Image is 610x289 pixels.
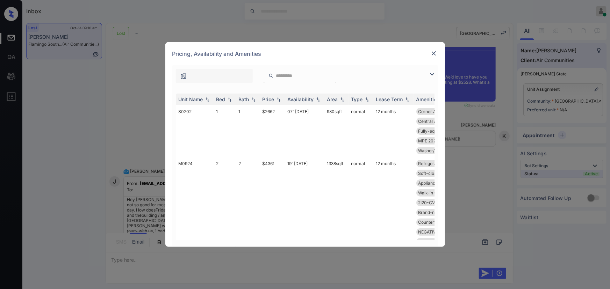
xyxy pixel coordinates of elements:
[416,96,440,102] div: Amenities
[418,180,452,186] span: Appliances Stai...
[418,128,452,134] span: Fully-equipped ...
[263,96,274,102] div: Price
[373,157,414,258] td: 12 months
[418,190,449,195] span: Walk-in Closets
[339,97,346,102] img: sorting
[214,105,236,157] td: 1
[418,200,442,205] span: 2I20-CV KB
[349,105,373,157] td: normal
[176,157,214,258] td: M0924
[176,105,214,157] td: S0202
[418,148,455,153] span: Washer/Dryer Eu...
[418,239,455,244] span: Brand-new Bathr...
[236,157,260,258] td: 2
[268,73,274,79] img: icon-zuma
[226,97,233,102] img: sorting
[376,96,403,102] div: Lease Term
[349,157,373,258] td: normal
[180,73,187,80] img: icon-zuma
[204,97,211,102] img: sorting
[214,157,236,258] td: 2
[327,96,338,102] div: Area
[430,50,437,57] img: close
[315,97,322,102] img: sorting
[373,105,414,157] td: 12 months
[428,70,436,79] img: icon-zuma
[260,157,285,258] td: $4361
[324,105,349,157] td: 980 sqft
[418,210,455,215] span: Brand-new Kitch...
[285,157,324,258] td: 19' [DATE]
[404,97,411,102] img: sorting
[239,96,249,102] div: Bath
[250,97,257,102] img: sorting
[324,157,349,258] td: 1338 sqft
[179,96,203,102] div: Unit Name
[418,119,452,124] span: Central Air Con...
[418,138,459,143] span: MPE 2024 Cabana...
[216,96,225,102] div: Bed
[418,161,452,166] span: Refrigerator Le...
[275,97,282,102] img: sorting
[288,96,314,102] div: Availability
[364,97,371,102] img: sorting
[285,105,324,157] td: 07' [DATE]
[418,229,457,235] span: NEGATIVE View P...
[236,105,260,157] td: 1
[418,109,456,114] span: Corner Apartmen...
[165,42,445,65] div: Pricing, Availability and Amenities
[418,220,454,225] span: Countertops Gra...
[260,105,285,157] td: $2662
[418,171,452,176] span: Soft-close Cabi...
[351,96,363,102] div: Type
